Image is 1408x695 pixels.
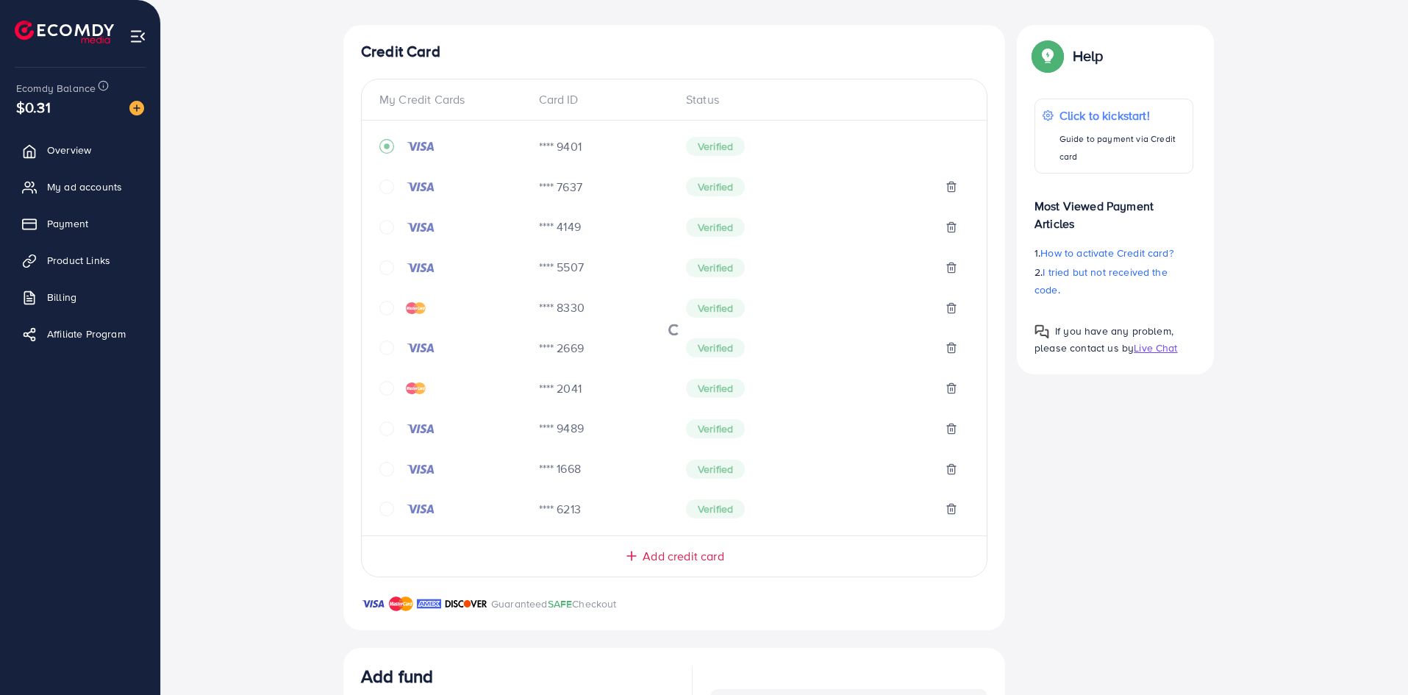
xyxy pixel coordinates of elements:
span: $0.31 [16,96,51,118]
div: My Credit Cards [379,91,527,108]
span: SAFE [548,596,573,611]
a: Payment [11,209,149,238]
a: Billing [11,282,149,312]
a: My ad accounts [11,172,149,202]
p: Guide to payment via Credit card [1059,130,1185,165]
h4: Credit Card [361,43,987,61]
p: Help [1073,47,1104,65]
img: menu [129,28,146,45]
span: How to activate Credit card? [1040,246,1173,260]
iframe: Chat [1346,629,1397,684]
img: Popup guide [1034,324,1049,339]
img: image [129,101,144,115]
div: Card ID [527,91,675,108]
a: Product Links [11,246,149,275]
p: Most Viewed Payment Articles [1034,185,1193,232]
img: Popup guide [1034,43,1061,69]
p: Guaranteed Checkout [491,595,617,613]
img: brand [445,595,487,613]
a: Overview [11,135,149,165]
span: Affiliate Program [47,327,126,341]
img: logo [15,21,114,43]
img: brand [361,595,385,613]
img: brand [417,595,441,613]
span: My ad accounts [47,179,122,194]
span: Live Chat [1134,341,1177,355]
span: Product Links [47,253,110,268]
span: Add credit card [643,548,723,565]
img: brand [389,595,413,613]
p: 2. [1034,263,1193,299]
span: Billing [47,290,76,304]
span: I tried but not received the code. [1034,265,1168,297]
span: Ecomdy Balance [16,81,96,96]
span: Overview [47,143,91,157]
p: Click to kickstart! [1059,107,1185,124]
p: 1. [1034,244,1193,262]
span: Payment [47,216,88,231]
div: Status [674,91,969,108]
a: Affiliate Program [11,319,149,349]
h3: Add fund [361,666,433,687]
span: If you have any problem, please contact us by [1034,324,1173,355]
